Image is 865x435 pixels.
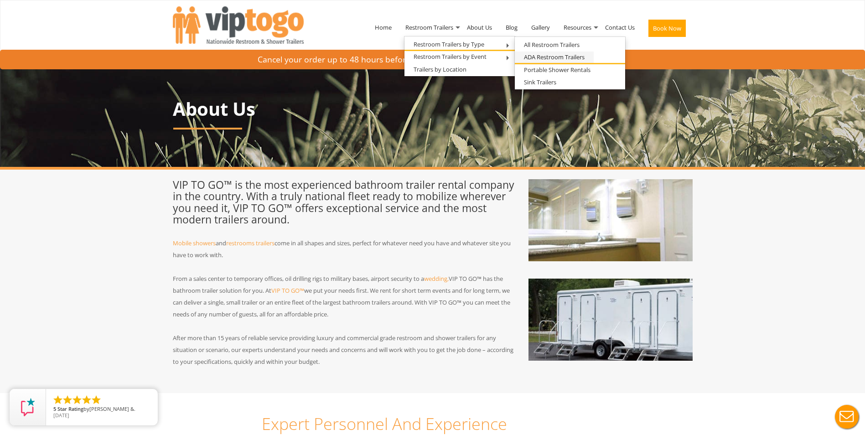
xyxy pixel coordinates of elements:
a: Restroom Trailers by Type [404,39,493,50]
span: [PERSON_NAME] &. [89,405,135,412]
img: VIPTOGO [173,6,304,44]
a: Portable Shower Rentals [515,64,600,76]
a: Mobile showers [173,239,216,247]
a: Sink Trailers [515,77,565,88]
li:  [52,394,63,405]
a: Gallery [524,4,557,51]
a: Trailers by Location [404,64,476,75]
img: About Us - VIPTOGO [528,279,693,361]
button: Live Chat [829,399,865,435]
span: 5 [53,405,56,412]
a: Resources [557,4,598,51]
a: Blog [499,4,524,51]
a: ADA Restroom Trailers [515,52,594,63]
a: About Us [460,4,499,51]
li:  [62,394,73,405]
a: Book Now [642,4,693,57]
a: wedding, [424,274,449,283]
button: Book Now [648,20,686,37]
img: About Us - VIPTOGO [528,179,693,261]
h3: VIP TO GO™ is the most experienced bathroom trailer rental company in the country. With a truly n... [173,179,515,225]
span: Star Rating [57,405,83,412]
a: VIP TO GO™ [271,286,304,295]
p: and come in all shapes and sizes, perfect for whatever need you have and whatever site you have t... [173,237,515,261]
a: All Restroom Trailers [515,39,589,51]
a: Restroom Trailers by Event [404,51,496,62]
p: From a sales center to temporary offices, oil drilling rigs to military bases, airport security t... [173,273,515,320]
a: Home [368,4,399,51]
span: [DATE] [53,412,69,419]
a: restrooms trailers [226,239,275,247]
li:  [81,394,92,405]
h1: About Us [173,99,693,119]
h2: Expert Personnel And Experience [262,415,693,433]
img: Review Rating [19,398,37,416]
li:  [72,394,83,405]
p: After more than 15 years of reliable service providing luxury and commercial grade restroom and s... [173,332,515,368]
a: Restroom Trailers [399,4,460,51]
li:  [91,394,102,405]
a: Contact Us [598,4,642,51]
span: by [53,406,150,413]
